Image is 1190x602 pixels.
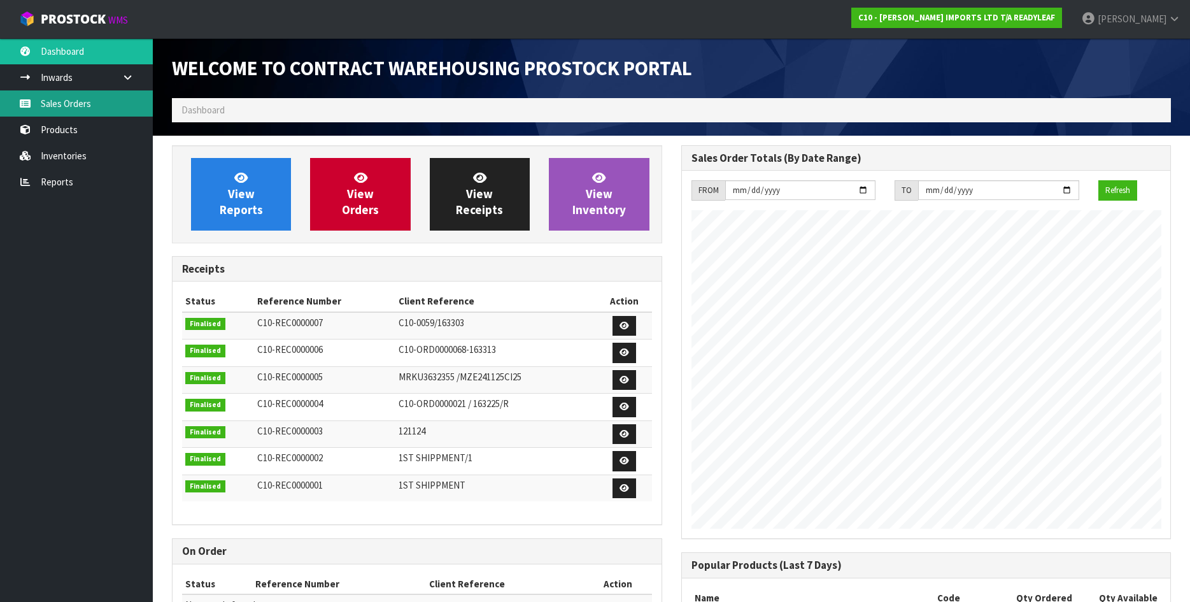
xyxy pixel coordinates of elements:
[220,170,263,218] span: View Reports
[895,180,918,201] div: TO
[185,426,225,439] span: Finalised
[257,371,323,383] span: C10-REC0000005
[1098,180,1137,201] button: Refresh
[181,104,225,116] span: Dashboard
[310,158,410,231] a: ViewOrders
[191,158,291,231] a: ViewReports
[399,479,465,491] span: 1ST SHIPPMENT
[252,574,426,594] th: Reference Number
[426,574,584,594] th: Client Reference
[182,263,652,275] h3: Receipts
[572,170,626,218] span: View Inventory
[185,345,225,357] span: Finalised
[597,291,652,312] th: Action
[182,545,652,557] h3: On Order
[257,317,323,329] span: C10-REC0000007
[108,14,128,26] small: WMS
[399,452,472,464] span: 1ST SHIPPMENT/1
[257,479,323,491] span: C10-REC0000001
[691,180,725,201] div: FROM
[691,152,1161,164] h3: Sales Order Totals (By Date Range)
[172,55,692,81] span: Welcome to Contract Warehousing ProStock Portal
[399,425,425,437] span: 121124
[399,371,521,383] span: MRKU3632355 /MZE241125CI25
[182,574,252,594] th: Status
[185,399,225,412] span: Finalised
[430,158,530,231] a: ViewReceipts
[1098,13,1166,25] span: [PERSON_NAME]
[584,574,652,594] th: Action
[19,11,35,27] img: cube-alt.png
[257,452,323,464] span: C10-REC0000002
[342,170,379,218] span: View Orders
[185,318,225,331] span: Finalised
[399,398,509,410] span: C10-ORD0000021 / 163225/R
[182,291,254,312] th: Status
[257,398,323,410] span: C10-REC0000004
[399,317,464,329] span: C10-0059/163303
[185,372,225,385] span: Finalised
[395,291,597,312] th: Client Reference
[549,158,649,231] a: ViewInventory
[41,11,106,27] span: ProStock
[858,12,1055,23] strong: C10 - [PERSON_NAME] IMPORTS LTD T/A READYLEAF
[185,480,225,493] span: Finalised
[257,343,323,355] span: C10-REC0000006
[399,343,496,355] span: C10-ORD0000068-163313
[691,559,1161,571] h3: Popular Products (Last 7 Days)
[257,425,323,437] span: C10-REC0000003
[456,170,503,218] span: View Receipts
[185,453,225,466] span: Finalised
[254,291,395,312] th: Reference Number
